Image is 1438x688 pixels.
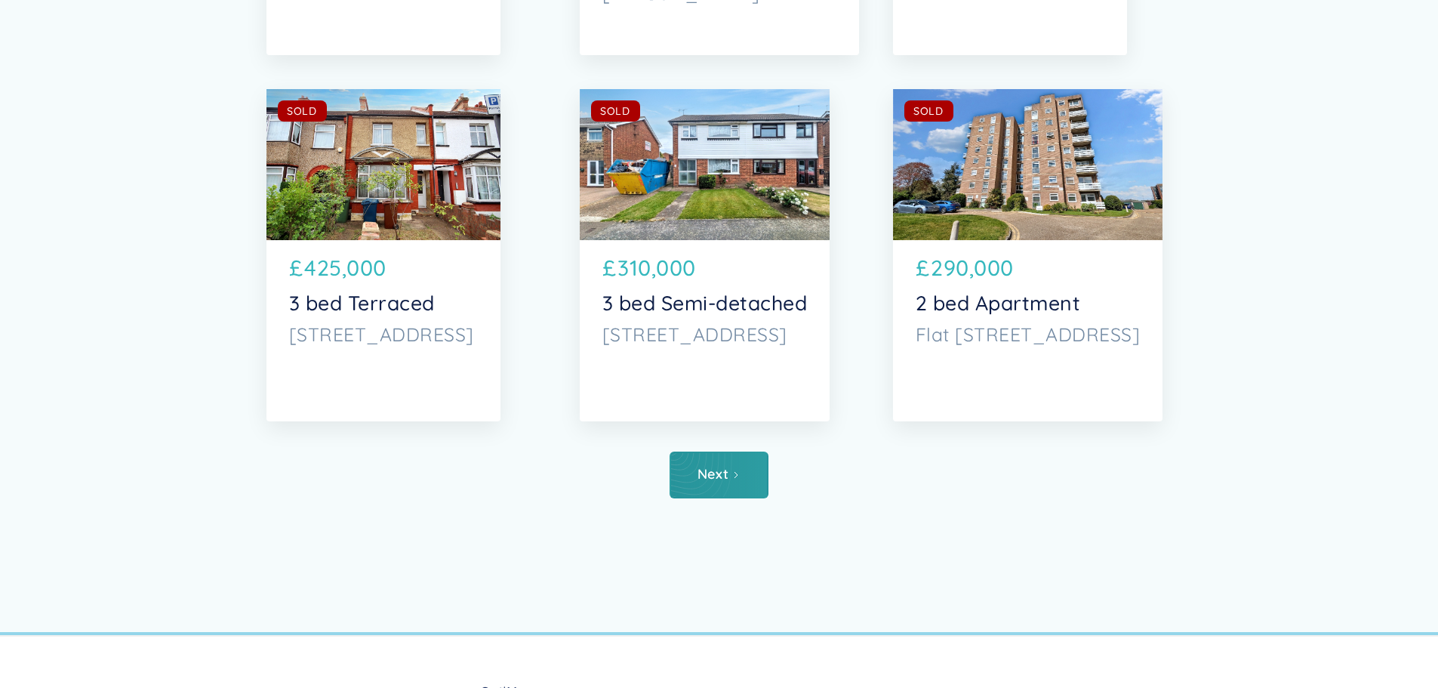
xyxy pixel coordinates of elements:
[289,291,478,315] p: 3 bed Terraced
[304,251,386,284] p: 425,000
[697,467,728,482] div: Next
[287,103,317,119] div: SOLD
[266,89,500,421] a: SOLD£425,0003 bed Terraced[STREET_ADDRESS]
[617,251,696,284] p: 310,000
[670,452,768,498] a: Next Page
[600,103,630,119] div: SOLD
[893,89,1163,421] a: SOLD£290,0002 bed ApartmentFlat [STREET_ADDRESS]
[916,251,930,284] p: £
[913,103,944,119] div: SOLD
[916,322,1141,347] p: Flat [STREET_ADDRESS]
[602,322,808,347] p: [STREET_ADDRESS]
[289,322,478,347] p: [STREET_ADDRESS]
[602,251,617,284] p: £
[266,452,1172,498] div: List
[580,89,830,421] a: SOLD£310,0003 bed Semi-detached[STREET_ADDRESS]
[931,251,1014,284] p: 290,000
[916,291,1141,315] p: 2 bed Apartment
[289,251,303,284] p: £
[602,291,808,315] p: 3 bed Semi-detached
